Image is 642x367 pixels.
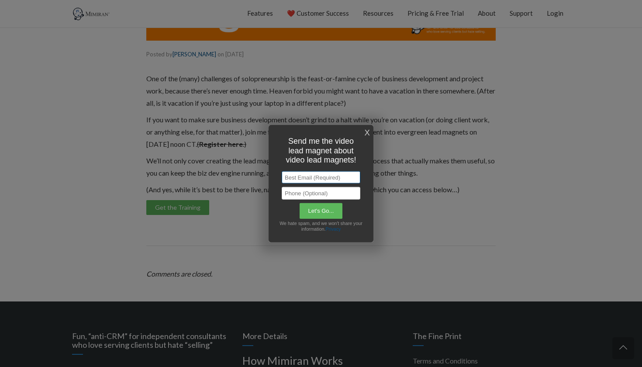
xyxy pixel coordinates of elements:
h1: Send me the video lead magnet about video lead magnets! [278,134,364,168]
input: Let's Go... [300,203,343,219]
input: Best Email (Required) [282,171,360,184]
input: Phone (Optional) [282,187,360,200]
div: We hate spam, and we won't share your information. [277,219,365,234]
a: Privacy [325,226,341,231]
a: X [365,126,370,140]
